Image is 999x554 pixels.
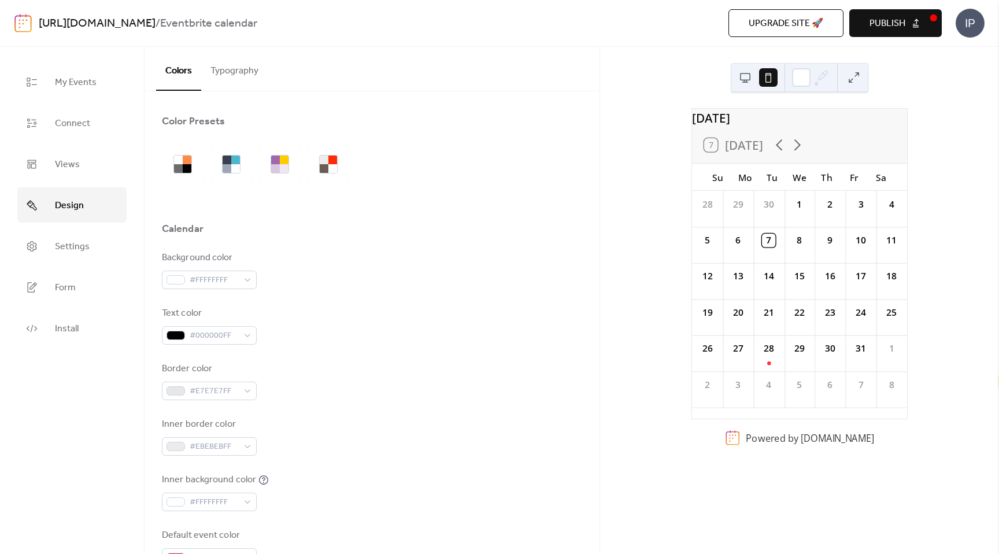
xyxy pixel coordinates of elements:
[762,270,775,283] div: 14
[701,342,714,355] div: 26
[190,440,238,454] span: #EBEBEBFF
[762,234,775,247] div: 7
[701,234,714,247] div: 5
[823,270,837,283] div: 16
[55,320,79,338] span: Install
[731,270,745,283] div: 13
[854,198,867,211] div: 3
[162,115,225,128] div: Color Presets
[731,378,745,392] div: 3
[17,64,127,99] a: My Events
[885,378,898,392] div: 8
[762,306,775,319] div: 21
[162,362,254,376] div: Border color
[55,197,84,215] span: Design
[801,431,874,444] a: [DOMAIN_NAME]
[160,13,257,35] b: Eventbrite calendar
[758,164,786,191] div: Tu
[849,9,942,37] button: Publish
[841,164,868,191] div: Fr
[793,306,806,319] div: 22
[731,198,745,211] div: 29
[701,306,714,319] div: 19
[746,431,874,444] div: Powered by
[156,47,201,91] button: Colors
[731,306,745,319] div: 20
[701,198,714,211] div: 28
[854,306,867,319] div: 24
[14,14,32,32] img: logo
[762,342,775,355] div: 28
[885,270,898,283] div: 18
[156,13,160,35] b: /
[762,198,775,211] div: 30
[190,385,238,398] span: #E7E7E7FF
[854,270,867,283] div: 17
[793,378,806,392] div: 5
[162,306,254,320] div: Text color
[823,198,837,211] div: 2
[701,270,714,283] div: 12
[854,378,867,392] div: 7
[704,164,731,191] div: Su
[823,306,837,319] div: 23
[885,342,898,355] div: 1
[55,115,90,132] span: Connect
[201,47,268,90] button: Typography
[17,228,127,264] a: Settings
[793,198,806,211] div: 1
[692,109,907,127] div: [DATE]
[885,198,898,211] div: 4
[701,378,714,392] div: 2
[190,274,238,287] span: #FFFFFFFF
[854,234,867,247] div: 10
[190,496,238,509] span: #FFFFFFFF
[55,238,90,256] span: Settings
[17,105,127,141] a: Connect
[162,418,254,431] div: Inner border color
[731,234,745,247] div: 6
[39,13,156,35] a: [URL][DOMAIN_NAME]
[55,279,76,297] span: Form
[728,9,843,37] button: Upgrade site 🚀
[762,378,775,392] div: 4
[162,529,254,542] div: Default event color
[162,473,256,487] div: Inner background color
[731,164,758,191] div: Mo
[749,17,823,31] span: Upgrade site 🚀
[17,269,127,305] a: Form
[813,164,840,191] div: Th
[793,342,806,355] div: 29
[885,234,898,247] div: 11
[17,187,127,223] a: Design
[55,73,97,91] span: My Events
[854,342,867,355] div: 31
[731,342,745,355] div: 27
[823,342,837,355] div: 30
[55,156,80,173] span: Views
[162,251,254,265] div: Background color
[786,164,813,191] div: We
[162,222,203,236] div: Calendar
[793,270,806,283] div: 15
[869,17,905,31] span: Publish
[868,164,895,191] div: Sa
[823,378,837,392] div: 6
[956,9,985,38] div: IP
[823,234,837,247] div: 9
[793,234,806,247] div: 8
[190,329,238,343] span: #000000FF
[17,146,127,182] a: Views
[885,306,898,319] div: 25
[17,311,127,346] a: Install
